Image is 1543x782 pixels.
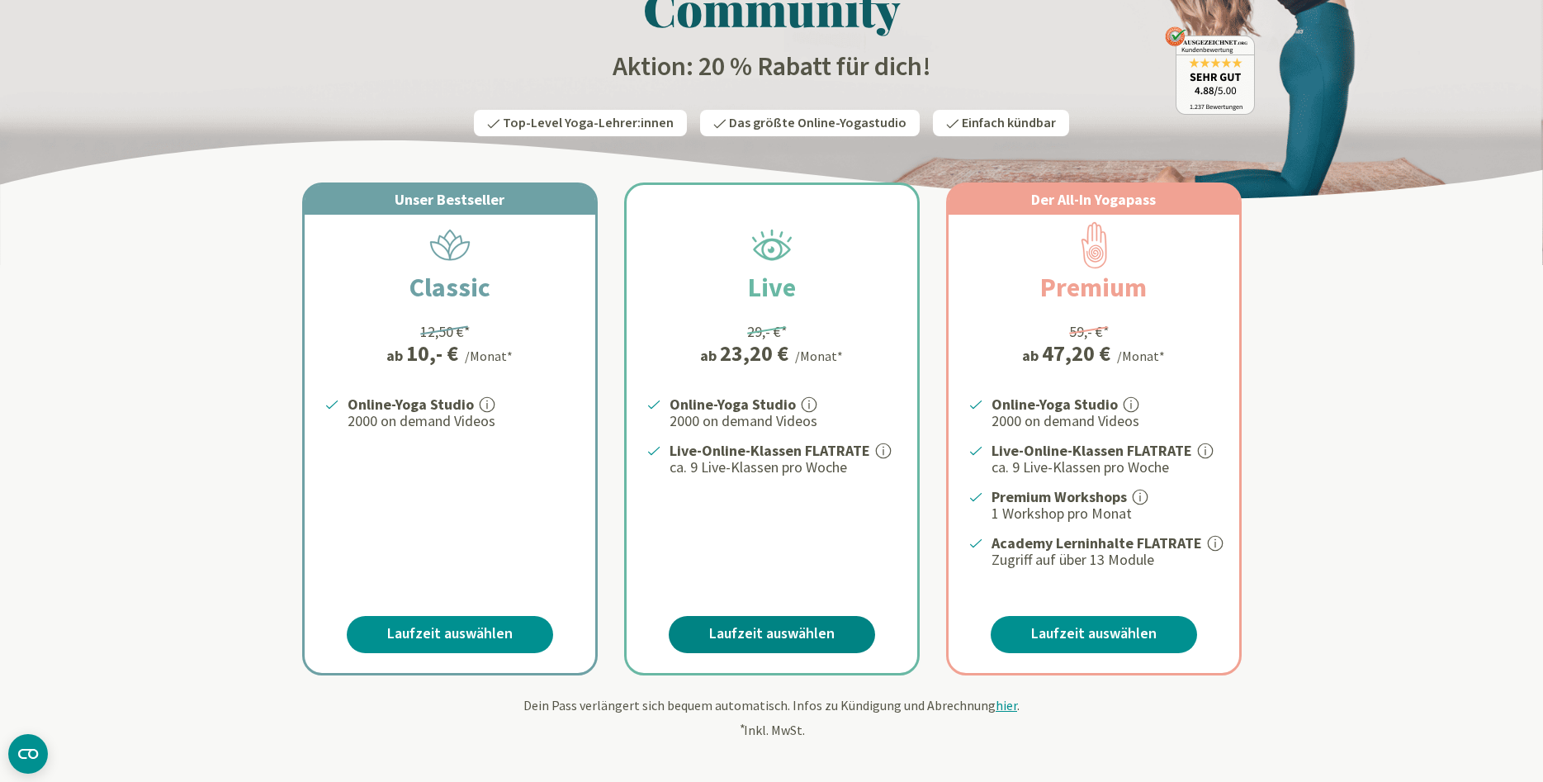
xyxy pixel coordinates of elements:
div: 47,20 € [1042,343,1110,364]
div: 10,- € [406,343,458,364]
p: ca. 9 Live-Klassen pro Woche [992,457,1219,477]
strong: Online-Yoga Studio [348,395,474,414]
h2: Classic [370,268,530,307]
img: ausgezeichnet_badge.png [1165,26,1255,115]
button: CMP-Widget öffnen [8,734,48,774]
span: ab [700,344,720,367]
p: ca. 9 Live-Klassen pro Woche [670,457,897,477]
p: 2000 on demand Videos [348,411,575,431]
div: 29,- €* [747,320,788,343]
h2: Premium [1001,268,1186,307]
strong: Live-Online-Klassen FLATRATE [670,441,870,460]
span: ab [1022,344,1042,367]
p: 2000 on demand Videos [992,411,1219,431]
strong: Online-Yoga Studio [992,395,1118,414]
p: 2000 on demand Videos [670,411,897,431]
span: hier [996,697,1017,713]
h2: Live [708,268,835,307]
span: Das größte Online-Yogastudio [729,114,906,132]
div: /Monat* [795,346,843,366]
div: /Monat* [1117,346,1165,366]
strong: Live-Online-Klassen FLATRATE [992,441,1192,460]
a: Laufzeit auswählen [347,616,553,653]
h2: Aktion: 20 % Rabatt für dich! [289,50,1255,83]
strong: Premium Workshops [992,487,1127,506]
div: 23,20 € [720,343,788,364]
span: ab [386,344,406,367]
p: Zugriff auf über 13 Module [992,550,1219,570]
a: Laufzeit auswählen [669,616,875,653]
p: 1 Workshop pro Monat [992,504,1219,524]
span: Unser Bestseller [395,190,504,209]
div: /Monat* [465,346,513,366]
strong: Online-Yoga Studio [670,395,796,414]
div: Dein Pass verlängert sich bequem automatisch. Infos zu Kündigung und Abrechnung . Inkl. MwSt. [289,695,1255,740]
div: 12,50 €* [420,320,471,343]
strong: Academy Lerninhalte FLATRATE [992,533,1202,552]
span: Der All-In Yogapass [1031,190,1156,209]
span: Top-Level Yoga-Lehrer:innen [503,114,674,132]
div: 59,- €* [1069,320,1110,343]
a: Laufzeit auswählen [991,616,1197,653]
span: Einfach kündbar [962,114,1056,132]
